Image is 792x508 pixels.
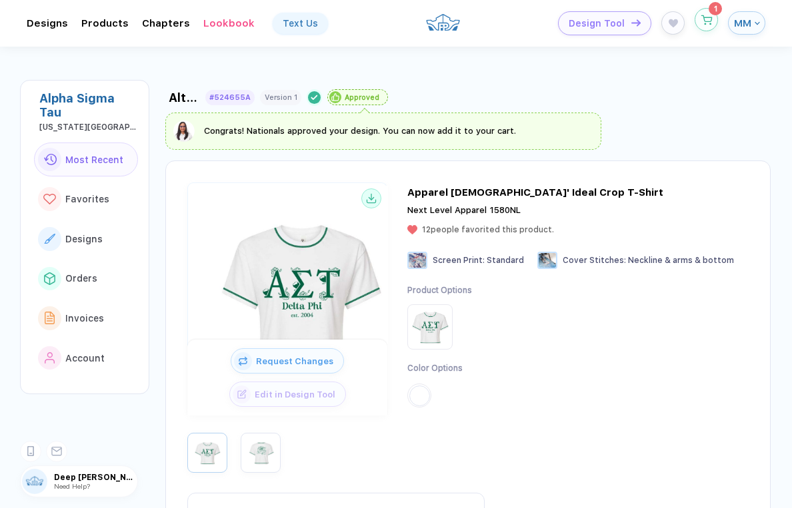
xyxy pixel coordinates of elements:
button: MM [728,11,765,35]
button: link to iconDesigns [34,222,138,256]
span: Request Changes [252,356,343,366]
img: Product Option [410,307,450,347]
div: LookbookToggle dropdown menu chapters [203,17,255,29]
div: Alpha Sigma Tau [39,91,138,119]
div: ChaptersToggle dropdown menu chapters [142,17,190,29]
span: Design Tool [569,18,625,29]
span: Orders [65,273,97,284]
img: link to icon [43,154,57,165]
div: Version 1 [265,93,297,102]
img: user profile [22,469,47,494]
button: link to iconMost Recent [34,142,138,177]
span: Congrats! Nationals approved your design. You can now add it to your cart. [204,126,516,136]
div: Color Options [407,363,472,374]
button: iconRequest Changes [231,348,344,374]
div: Text Us [283,18,318,29]
div: #524655A [209,93,251,102]
span: Invoices [65,313,104,324]
img: link to icon [44,234,55,244]
div: Approved [345,93,379,102]
button: link to iconFavorites [34,182,138,216]
img: link to icon [45,312,55,324]
img: 1758923077854iwhck_nt_back.png [244,436,277,469]
img: 1758923077854iuulm_nt_front.png [191,436,224,469]
button: Congrats! Nationals approved your design. You can now add it to your cart. [173,121,516,142]
div: DesignsToggle dropdown menu [27,17,68,29]
div: Apparel Ladies' Ideal Crop T-Shirt [407,186,663,198]
span: MM [734,17,751,29]
div: ProductsToggle dropdown menu [81,17,129,29]
img: crown [425,8,461,37]
img: sophie [173,121,195,142]
div: Lookbook [203,17,255,29]
img: link to icon [43,194,56,205]
img: 1758923077854iuulm_nt_front.png [193,186,407,399]
span: Screen Print : [433,256,485,265]
a: Text Us [273,13,328,34]
img: Screen Print [407,252,427,269]
img: icon [631,19,641,27]
button: link to iconInvoices [34,301,138,336]
img: link to icon [45,352,55,364]
div: Alt AST Shirt [169,91,200,105]
span: 1 [714,5,717,13]
span: Next Level Apparel 1580NL [407,205,521,215]
span: Account [65,353,105,364]
span: Standard [487,256,524,265]
span: Need Help? [54,482,90,490]
img: link to icon [44,272,55,284]
span: Deep [PERSON_NAME] [54,473,137,482]
img: icon [234,352,252,370]
img: Cover Stitches [537,252,557,269]
button: link to iconOrders [34,262,138,296]
button: Design Toolicon [558,11,651,35]
span: Most Recent [65,154,123,165]
span: Neckline & arms & bottom [628,256,734,265]
span: 12 people favorited this product. [422,225,554,234]
span: Favorites [65,194,109,204]
span: Designs [65,234,103,244]
div: New York University [39,123,138,132]
sup: 1 [709,2,722,15]
button: link to iconAccount [34,341,138,376]
div: Product Options [407,285,472,296]
span: Cover Stitches : [563,256,626,265]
